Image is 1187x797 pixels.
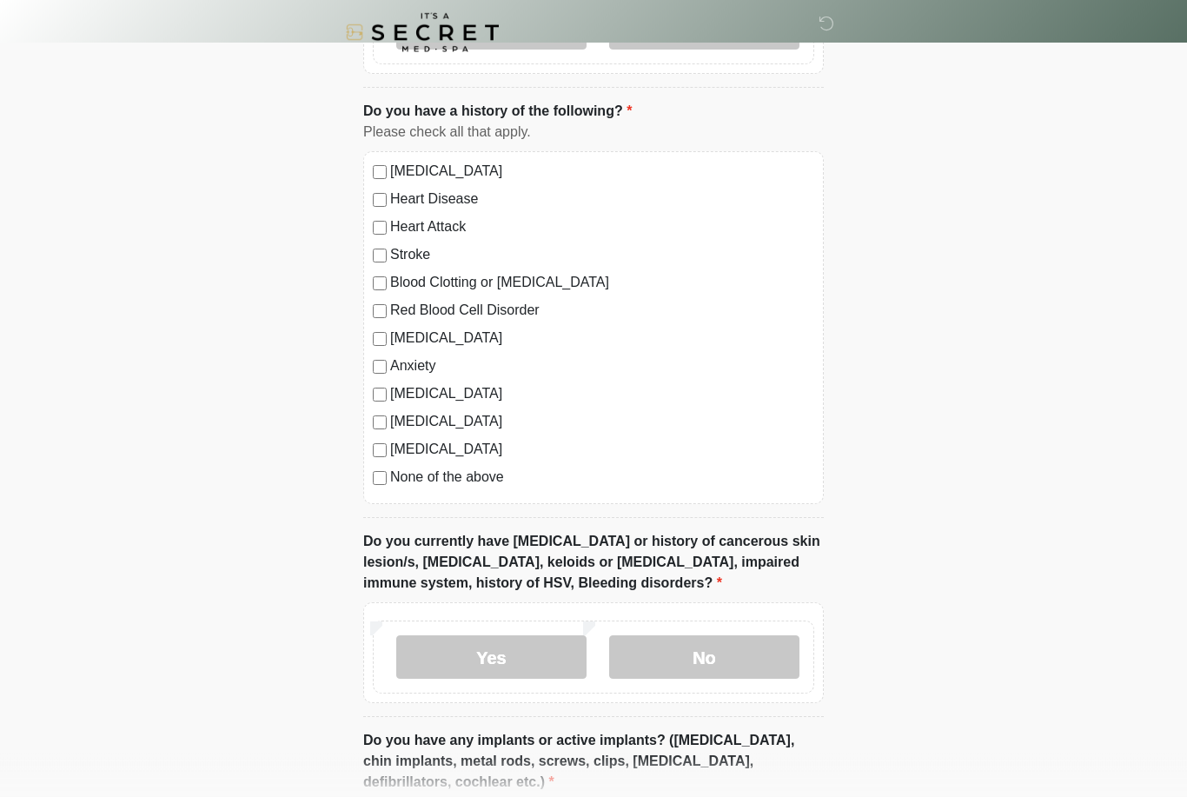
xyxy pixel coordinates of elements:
label: [MEDICAL_DATA] [390,412,814,433]
img: It's A Secret Med Spa Logo [346,13,499,52]
label: Do you have any implants or active implants? ([MEDICAL_DATA], chin implants, metal rods, screws, ... [363,731,824,794]
input: [MEDICAL_DATA] [373,416,387,430]
input: Blood Clotting or [MEDICAL_DATA] [373,277,387,291]
input: [MEDICAL_DATA] [373,333,387,347]
input: None of the above [373,472,387,486]
div: Please check all that apply. [363,123,824,143]
input: Heart Attack [373,222,387,236]
label: Do you have a history of the following? [363,102,632,123]
label: Yes [396,636,587,680]
label: Stroke [390,245,814,266]
label: [MEDICAL_DATA] [390,162,814,183]
label: Red Blood Cell Disorder [390,301,814,322]
label: [MEDICAL_DATA] [390,384,814,405]
input: [MEDICAL_DATA] [373,166,387,180]
label: Heart Disease [390,189,814,210]
input: [MEDICAL_DATA] [373,444,387,458]
label: [MEDICAL_DATA] [390,440,814,461]
label: Anxiety [390,356,814,377]
input: Red Blood Cell Disorder [373,305,387,319]
input: [MEDICAL_DATA] [373,389,387,402]
input: Anxiety [373,361,387,375]
label: None of the above [390,468,814,488]
input: Stroke [373,249,387,263]
label: No [609,636,799,680]
label: Heart Attack [390,217,814,238]
label: [MEDICAL_DATA] [390,329,814,349]
label: Do you currently have [MEDICAL_DATA] or history of cancerous skin lesion/s, [MEDICAL_DATA], keloi... [363,532,824,594]
label: Blood Clotting or [MEDICAL_DATA] [390,273,814,294]
input: Heart Disease [373,194,387,208]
